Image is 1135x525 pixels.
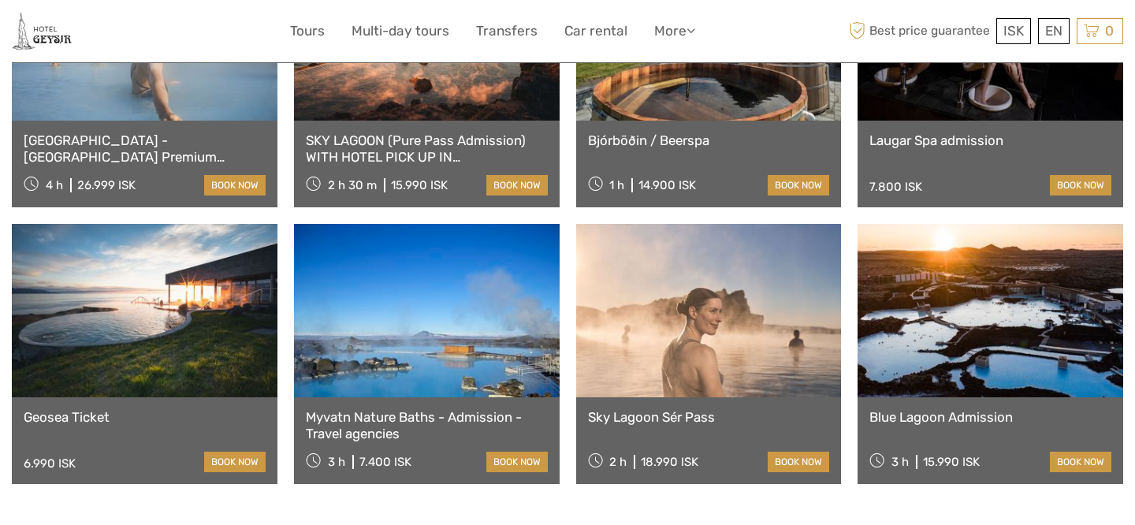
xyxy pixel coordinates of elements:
a: More [654,20,695,43]
div: 15.990 ISK [391,178,448,192]
a: Bjórböðin / Beerspa [588,132,830,148]
a: Multi-day tours [352,20,449,43]
a: Sky Lagoon Sér Pass [588,409,830,425]
a: Blue Lagoon Admission [869,409,1111,425]
span: 2 h [609,455,627,469]
a: Myvatn Nature Baths - Admission - Travel agencies [306,409,548,441]
div: 15.990 ISK [923,455,980,469]
div: EN [1038,18,1070,44]
p: We're away right now. Please check back later! [22,28,178,40]
span: 1 h [609,178,624,192]
img: 2245-fc00950d-c906-46d7-b8c2-e740c3f96a38_logo_small.jpg [12,12,72,50]
div: 6.990 ISK [24,456,76,471]
span: 4 h [46,178,63,192]
span: 2 h 30 m [328,178,377,192]
a: book now [486,452,548,472]
a: Tours [290,20,325,43]
div: 26.999 ISK [77,178,136,192]
div: 14.900 ISK [638,178,696,192]
a: Laugar Spa admission [869,132,1111,148]
span: ISK [1003,23,1024,39]
div: 7.400 ISK [359,455,411,469]
a: book now [768,452,829,472]
span: 3 h [891,455,909,469]
a: book now [768,175,829,195]
span: Best price guarantee [846,18,993,44]
a: Car rental [564,20,627,43]
a: SKY LAGOON (Pure Pass Admission) WITH HOTEL PICK UP IN [GEOGRAPHIC_DATA] [306,132,548,165]
div: 7.800 ISK [869,180,922,194]
a: book now [204,452,266,472]
a: book now [1050,452,1111,472]
a: [GEOGRAPHIC_DATA] - [GEOGRAPHIC_DATA] Premium including admission [24,132,266,165]
a: book now [1050,175,1111,195]
a: book now [204,175,266,195]
a: Geosea Ticket [24,409,266,425]
div: 18.990 ISK [641,455,698,469]
span: 3 h [328,455,345,469]
a: book now [486,175,548,195]
button: Open LiveChat chat widget [181,24,200,43]
a: Transfers [476,20,538,43]
span: 0 [1103,23,1116,39]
